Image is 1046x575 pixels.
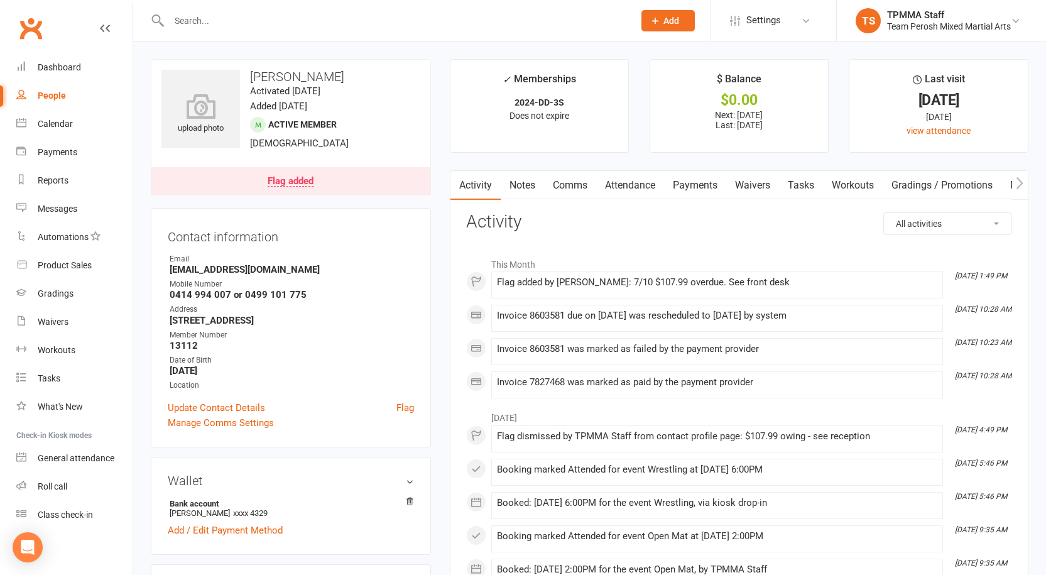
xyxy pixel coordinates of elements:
[907,126,971,136] a: view attendance
[16,138,133,167] a: Payments
[955,271,1007,280] i: [DATE] 1:49 PM
[38,260,92,270] div: Product Sales
[726,171,779,200] a: Waivers
[955,525,1007,534] i: [DATE] 9:35 AM
[165,12,625,30] input: Search...
[664,171,726,200] a: Payments
[168,415,274,430] a: Manage Comms Settings
[955,459,1007,468] i: [DATE] 5:46 PM
[170,340,414,351] strong: 13112
[16,82,133,110] a: People
[170,380,414,392] div: Location
[170,253,414,265] div: Email
[38,175,68,185] div: Reports
[170,278,414,290] div: Mobile Number
[38,481,67,491] div: Roll call
[16,501,133,529] a: Class kiosk mode
[887,9,1011,21] div: TPMMA Staff
[16,444,133,473] a: General attendance kiosk mode
[544,171,596,200] a: Comms
[38,510,93,520] div: Class check-in
[913,71,965,94] div: Last visit
[250,138,349,149] span: [DEMOGRAPHIC_DATA]
[268,119,337,129] span: Active member
[501,171,544,200] a: Notes
[16,473,133,501] a: Roll call
[170,315,414,326] strong: [STREET_ADDRESS]
[170,264,414,275] strong: [EMAIL_ADDRESS][DOMAIN_NAME]
[38,345,75,355] div: Workouts
[497,277,937,288] div: Flag added by [PERSON_NAME]: 7/10 $107.99 overdue. See front desk
[15,13,46,44] a: Clubworx
[16,308,133,336] a: Waivers
[497,531,937,542] div: Booking marked Attended for event Open Mat at [DATE] 2:00PM
[16,167,133,195] a: Reports
[16,223,133,251] a: Automations
[955,492,1007,501] i: [DATE] 5:46 PM
[466,405,1012,425] li: [DATE]
[746,6,781,35] span: Settings
[168,497,414,520] li: [PERSON_NAME]
[861,94,1016,107] div: [DATE]
[823,171,883,200] a: Workouts
[503,71,576,94] div: Memberships
[955,338,1011,347] i: [DATE] 10:23 AM
[497,564,937,575] div: Booked: [DATE] 2:00PM for the event Open Mat, by TPMMA Staff
[16,251,133,280] a: Product Sales
[883,171,1001,200] a: Gradings / Promotions
[497,498,937,508] div: Booked: [DATE] 6:00PM for the event Wrestling, via kiosk drop-in
[38,288,74,298] div: Gradings
[38,119,73,129] div: Calendar
[16,53,133,82] a: Dashboard
[170,354,414,366] div: Date of Birth
[16,336,133,364] a: Workouts
[779,171,823,200] a: Tasks
[16,280,133,308] a: Gradings
[168,225,414,244] h3: Contact information
[13,532,43,562] div: Open Intercom Messenger
[170,365,414,376] strong: [DATE]
[662,110,817,130] p: Next: [DATE] Last: [DATE]
[861,110,1016,124] div: [DATE]
[16,393,133,421] a: What's New
[856,8,881,33] div: TS
[955,559,1007,567] i: [DATE] 9:35 AM
[497,431,937,442] div: Flag dismissed by TPMMA Staff from contact profile page: $107.99 owing - see reception
[38,204,77,214] div: Messages
[168,400,265,415] a: Update Contact Details
[497,310,937,321] div: Invoice 8603581 due on [DATE] was rescheduled to [DATE] by system
[161,94,240,135] div: upload photo
[268,177,313,187] div: Flag added
[662,94,817,107] div: $0.00
[233,508,268,518] span: xxxx 4329
[161,70,420,84] h3: [PERSON_NAME]
[596,171,664,200] a: Attendance
[663,16,679,26] span: Add
[38,232,89,242] div: Automations
[497,464,937,475] div: Booking marked Attended for event Wrestling at [DATE] 6:00PM
[168,523,283,538] a: Add / Edit Payment Method
[466,251,1012,271] li: This Month
[955,371,1011,380] i: [DATE] 10:28 AM
[497,377,937,388] div: Invoice 7827468 was marked as paid by the payment provider
[466,212,1012,232] h3: Activity
[16,364,133,393] a: Tasks
[38,147,77,157] div: Payments
[955,305,1011,314] i: [DATE] 10:28 AM
[887,21,1011,32] div: Team Perosh Mixed Martial Arts
[396,400,414,415] a: Flag
[170,329,414,341] div: Member Number
[170,304,414,315] div: Address
[170,499,408,508] strong: Bank account
[38,62,81,72] div: Dashboard
[450,171,501,200] a: Activity
[641,10,695,31] button: Add
[250,101,307,112] time: Added [DATE]
[170,289,414,300] strong: 0414 994 007 or 0499 101 775
[38,90,66,101] div: People
[955,425,1007,434] i: [DATE] 4:49 PM
[509,111,569,121] span: Does not expire
[168,474,414,488] h3: Wallet
[38,402,83,412] div: What's New
[503,74,511,85] i: ✓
